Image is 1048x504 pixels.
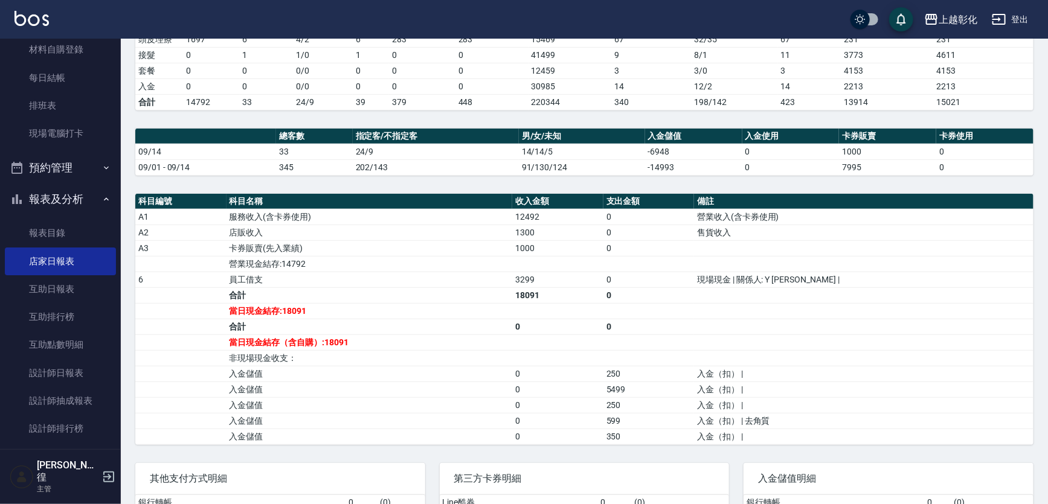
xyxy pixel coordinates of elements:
[692,31,778,47] td: 32 / 35
[519,129,645,144] th: 男/女/未知
[353,129,519,144] th: 指定客/不指定客
[839,144,936,159] td: 1000
[135,63,183,78] td: 套餐
[227,209,513,225] td: 服務收入(含卡券使用)
[135,94,183,110] td: 合計
[512,225,603,240] td: 1300
[603,413,695,429] td: 599
[692,94,778,110] td: 198/142
[389,63,455,78] td: 0
[512,381,603,397] td: 0
[694,413,1034,429] td: 入金（扣） | 去角質
[455,78,529,94] td: 0
[37,459,98,483] h5: [PERSON_NAME]徨
[5,442,116,470] a: 商品銷售排行榜
[5,331,116,359] a: 互助點數明細
[529,31,611,47] td: 15469
[512,194,603,209] th: 收入金額
[519,159,645,175] td: 91/130/124
[611,78,692,94] td: 14
[293,78,353,94] td: 0 / 0
[694,209,1034,225] td: 營業收入(含卡券使用)
[150,473,411,485] span: 其他支付方式明細
[353,144,519,159] td: 24/9
[227,240,513,256] td: 卡券販賣(先入業績)
[353,94,390,110] td: 39
[936,144,1034,159] td: 0
[611,94,692,110] td: 340
[839,129,936,144] th: 卡券販賣
[183,47,239,63] td: 0
[135,225,227,240] td: A2
[240,94,293,110] td: 33
[603,209,695,225] td: 0
[240,78,293,94] td: 0
[5,247,116,275] a: 店家日報表
[455,47,529,63] td: 0
[5,64,116,92] a: 每日結帳
[919,7,982,32] button: 上越彰化
[512,413,603,429] td: 0
[611,31,692,47] td: 67
[227,272,513,287] td: 員工借支
[603,240,695,256] td: 0
[455,31,529,47] td: 283
[512,397,603,413] td: 0
[936,129,1034,144] th: 卡券使用
[529,78,611,94] td: 30985
[135,31,183,47] td: 頭皮理療
[694,397,1034,413] td: 入金（扣） |
[841,63,934,78] td: 4153
[529,94,611,110] td: 220344
[839,159,936,175] td: 7995
[694,272,1034,287] td: 現場現金 | 關係人: Y [PERSON_NAME] |
[5,415,116,442] a: 設計師排行榜
[227,319,513,334] td: 合計
[934,94,1034,110] td: 15021
[5,387,116,415] a: 設計師抽成報表
[227,334,513,350] td: 當日現金結存（含自購）:18091
[227,256,513,272] td: 營業現金結存:14792
[293,47,353,63] td: 1 / 0
[135,47,183,63] td: 接髮
[512,209,603,225] td: 12492
[276,159,353,175] td: 345
[611,47,692,63] td: 9
[5,183,116,215] button: 報表及分析
[529,47,611,63] td: 41499
[519,144,645,159] td: 14/14/5
[841,31,934,47] td: 231
[353,47,390,63] td: 1
[389,78,455,94] td: 0
[742,129,840,144] th: 入金使用
[5,92,116,120] a: 排班表
[778,94,841,110] td: 423
[987,8,1034,31] button: 登出
[778,63,841,78] td: 3
[603,429,695,444] td: 350
[135,129,1034,176] table: a dense table
[14,11,49,26] img: Logo
[135,272,227,287] td: 6
[889,7,913,31] button: save
[389,47,455,63] td: 0
[183,78,239,94] td: 0
[939,12,977,27] div: 上越彰化
[934,78,1034,94] td: 2213
[183,31,239,47] td: 1697
[389,94,455,110] td: 379
[611,63,692,78] td: 3
[694,429,1034,444] td: 入金（扣） |
[841,47,934,63] td: 3773
[293,94,353,110] td: 24/9
[227,287,513,303] td: 合計
[276,144,353,159] td: 33
[841,94,934,110] td: 13914
[276,129,353,144] th: 總客數
[778,78,841,94] td: 14
[692,47,778,63] td: 8 / 1
[389,31,455,47] td: 283
[353,159,519,175] td: 202/143
[455,63,529,78] td: 0
[778,47,841,63] td: 11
